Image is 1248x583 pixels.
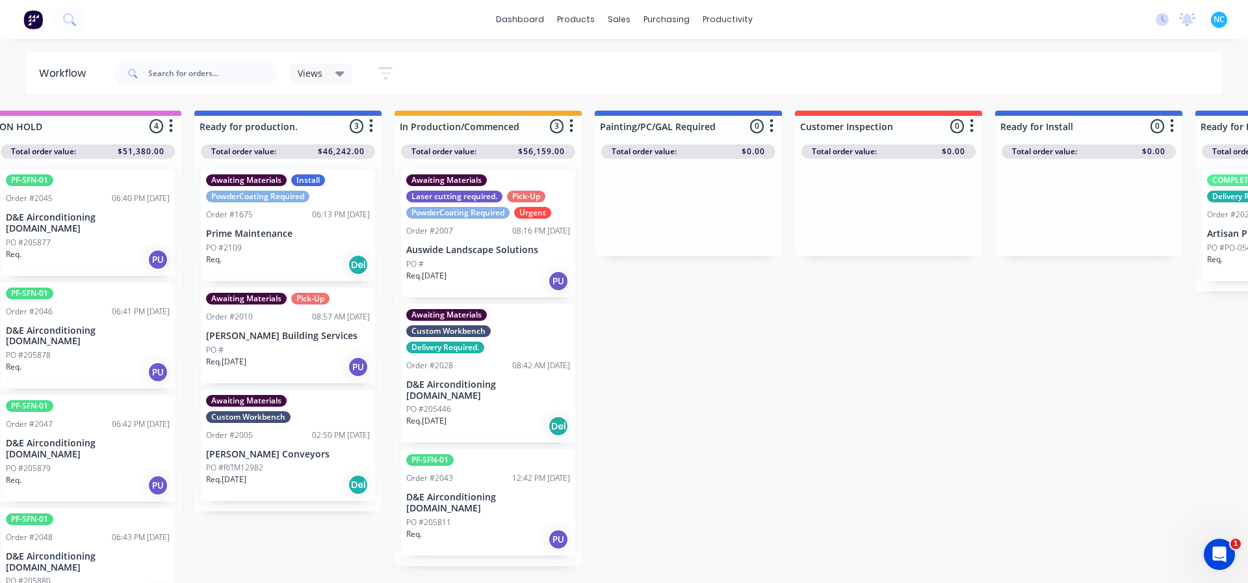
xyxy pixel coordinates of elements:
div: Awaiting Materials [406,174,487,186]
div: Order #2048 [6,532,53,543]
div: purchasing [637,10,696,29]
div: Awaiting Materials [206,293,287,305]
div: Awaiting Materials [406,309,487,321]
span: $0.00 [942,146,965,157]
span: Views [298,66,322,80]
div: PF-SFN-01Order #204506:40 PM [DATE]D&E Airconditioning [DOMAIN_NAME]PO #205877Req.PU [1,169,175,276]
div: PU [548,271,569,291]
div: Awaiting MaterialsLaser cutting required.Pick-UpPowderCoating RequiredUrgentOrder #200708:16 PM [... [401,169,575,297]
div: Awaiting MaterialsInstallPowderCoating RequiredOrder #167506:13 PM [DATE]Prime MaintenancePO #210... [201,169,375,281]
div: productivity [696,10,759,29]
p: Req. [406,528,422,540]
iframe: Intercom live chat [1204,539,1235,570]
p: [PERSON_NAME] Building Services [206,331,370,342]
div: Del [548,416,569,437]
p: Auswide Landscape Solutions [406,245,570,256]
div: Awaiting Materials [206,174,287,186]
div: Install [291,174,325,186]
div: products [551,10,601,29]
p: PO #205877 [6,237,51,249]
div: Laser cutting required. [406,191,502,202]
div: Del [348,474,369,495]
p: Req. [DATE] [406,270,447,282]
div: Awaiting MaterialsPick-UpOrder #201008:57 AM [DATE][PERSON_NAME] Building ServicesPO #Req.[DATE]PU [201,288,375,383]
p: Req. [6,249,21,260]
span: NC [1214,14,1225,25]
div: Pick-Up [507,191,545,202]
div: PF-SFN-01 [6,174,53,186]
div: 06:40 PM [DATE] [112,193,170,204]
div: Del [348,254,369,275]
div: PU [148,475,168,496]
p: PO #205446 [406,403,451,415]
div: 08:16 PM [DATE] [512,225,570,237]
div: PU [148,249,168,270]
div: Urgent [514,207,551,219]
p: D&E Airconditioning [DOMAIN_NAME] [6,212,170,234]
div: PF-SFN-01 [406,454,454,466]
div: Custom Workbench [406,325,491,337]
span: 1 [1230,539,1241,549]
div: Order #2028 [406,360,453,372]
div: Workflow [39,66,92,81]
div: Order #2045 [6,193,53,204]
p: PO #RITM12982 [206,462,263,474]
p: D&E Airconditioning [DOMAIN_NAME] [6,325,170,347]
p: PO #2109 [206,242,242,254]
div: Order #2043 [406,472,453,484]
div: Custom Workbench [206,411,291,423]
p: Req. [DATE] [206,356,246,368]
div: sales [601,10,637,29]
div: PF-SFN-01Order #204606:41 PM [DATE]D&E Airconditioning [DOMAIN_NAME]PO #205878Req.PU [1,282,175,389]
input: Search for orders... [148,61,277,87]
span: Total order value: [11,146,76,157]
div: PowderCoating Required [406,207,510,219]
span: $46,242.00 [318,146,365,157]
div: 02:50 PM [DATE] [312,429,370,441]
div: PF-SFN-01 [6,288,53,299]
div: Order #2005 [206,429,253,441]
div: Delivery Required. [406,342,484,353]
div: PF-SFN-01 [6,400,53,412]
div: PU [148,362,168,383]
div: PU [548,529,569,550]
div: 06:13 PM [DATE] [312,209,370,221]
p: Req. [6,474,21,486]
div: PF-SFN-01Order #204706:42 PM [DATE]D&E Airconditioning [DOMAIN_NAME]PO #205879Req.PU [1,395,175,502]
div: Awaiting MaterialsCustom WorkbenchDelivery Required.Order #202808:42 AM [DATE]D&E Airconditioning... [401,304,575,443]
div: PF-SFN-01Order #204312:42 PM [DATE]D&E Airconditioning [DOMAIN_NAME]PO #205811Req.PU [401,449,575,556]
div: PowderCoating Required [206,191,309,202]
div: 08:42 AM [DATE] [512,360,570,372]
div: Order #2007 [406,225,453,237]
p: Prime Maintenance [206,228,370,239]
span: Total order value: [411,146,476,157]
div: Order #1675 [206,209,253,221]
span: $56,159.00 [518,146,565,157]
span: $0.00 [742,146,765,157]
p: D&E Airconditioning [DOMAIN_NAME] [406,492,570,514]
p: Req. [206,254,222,265]
p: Req. [1207,254,1223,265]
p: PO #205811 [406,517,451,528]
p: PO #205878 [6,349,51,361]
span: Total order value: [211,146,276,157]
p: D&E Airconditioning [DOMAIN_NAME] [6,438,170,460]
div: 06:42 PM [DATE] [112,418,170,430]
div: PU [348,357,369,377]
span: $0.00 [1142,146,1165,157]
p: D&E Airconditioning [DOMAIN_NAME] [406,379,570,401]
span: $51,380.00 [118,146,164,157]
div: Awaiting Materials [206,395,287,407]
p: PO # [206,344,224,356]
div: Awaiting MaterialsCustom WorkbenchOrder #200502:50 PM [DATE][PERSON_NAME] ConveyorsPO #RITM12982R... [201,390,375,502]
div: Order #2046 [6,306,53,318]
p: [PERSON_NAME] Conveyors [206,449,370,460]
p: Req. [DATE] [406,415,447,427]
div: 12:42 PM [DATE] [512,472,570,484]
p: PO #205879 [6,463,51,474]
div: 06:43 PM [DATE] [112,532,170,543]
div: PF-SFN-01 [6,513,53,525]
a: dashboard [489,10,551,29]
p: Req. [DATE] [206,474,246,485]
span: Total order value: [812,146,877,157]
